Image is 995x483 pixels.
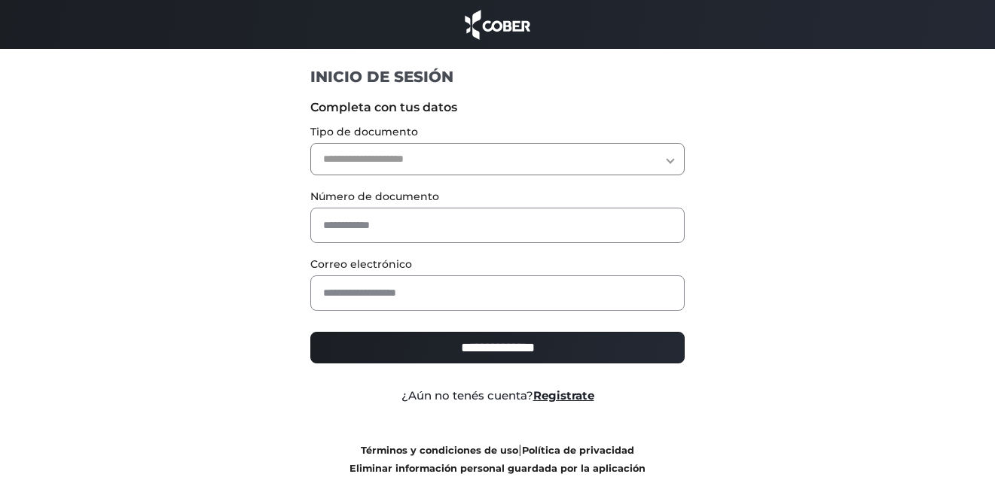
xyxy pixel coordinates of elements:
[349,463,646,474] a: Eliminar información personal guardada por la aplicación
[310,189,685,205] label: Número de documento
[310,257,685,272] label: Correo electrónico
[310,67,685,87] h1: INICIO DE SESIÓN
[522,445,634,456] a: Política de privacidad
[310,124,685,140] label: Tipo de documento
[461,8,535,41] img: cober_marca.png
[299,441,696,477] div: |
[310,99,685,117] label: Completa con tus datos
[361,445,518,456] a: Términos y condiciones de uso
[533,388,594,402] a: Registrate
[299,387,696,405] div: ¿Aún no tenés cuenta?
